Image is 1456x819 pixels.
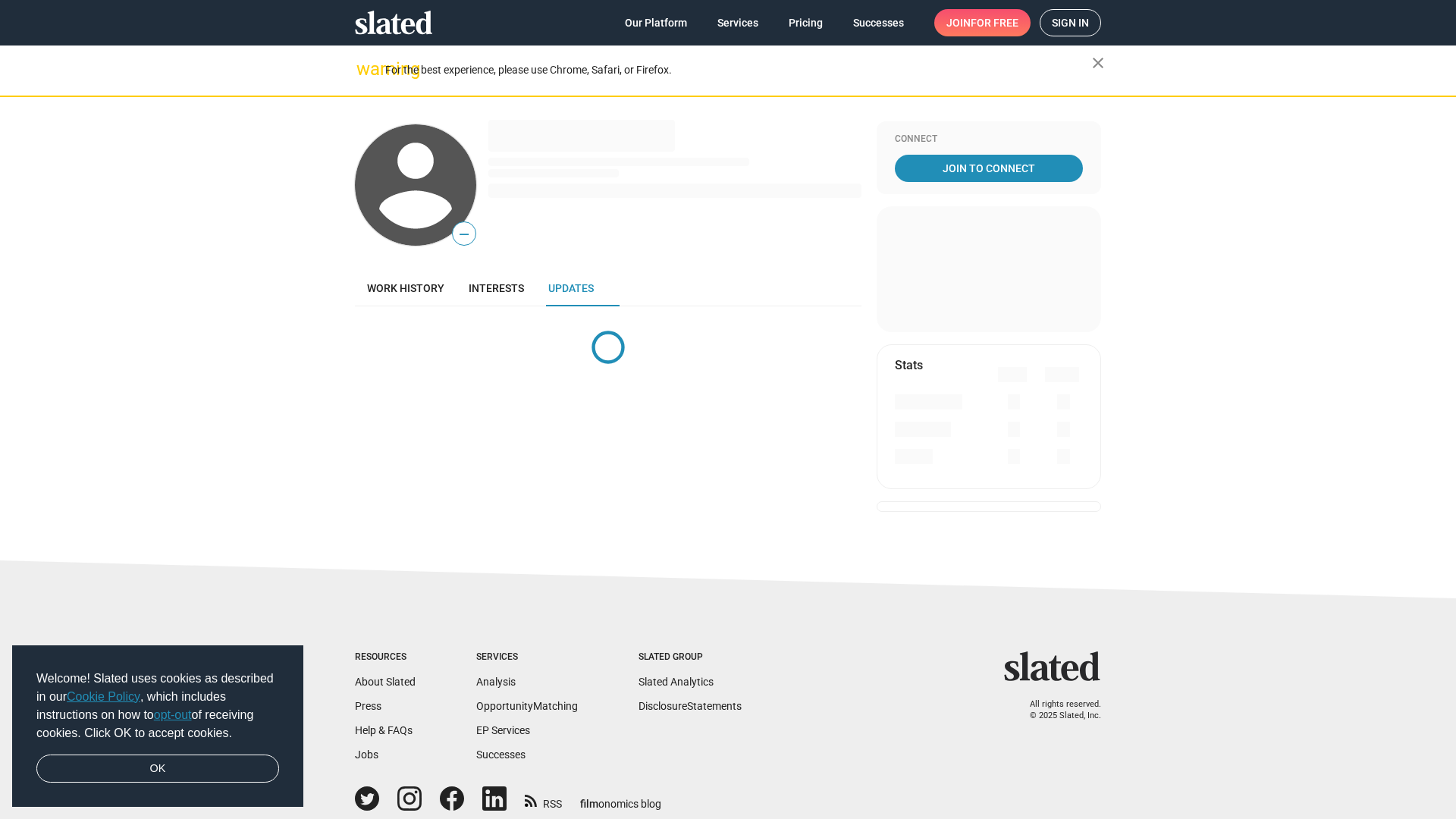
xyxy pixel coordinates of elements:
mat-card-title: Stats [895,357,923,373]
a: Analysis [476,676,516,688]
a: EP Services [476,724,530,736]
a: Jobs [355,748,378,761]
a: Interests [457,270,536,306]
span: Updates [548,282,594,294]
span: Our Platform [625,9,687,36]
div: Resources [355,651,416,664]
div: cookieconsent [12,645,303,808]
span: Join [946,9,1018,36]
a: Our Platform [613,9,699,36]
a: Press [355,700,381,712]
p: All rights reserved. © 2025 Slated, Inc. [1014,699,1101,721]
span: for free [971,9,1018,36]
a: About Slated [355,676,416,688]
mat-icon: close [1089,54,1107,72]
a: Join To Connect [895,155,1083,182]
span: — [453,224,475,244]
span: film [580,798,598,810]
a: Successes [476,748,526,761]
a: Joinfor free [934,9,1031,36]
a: Successes [841,9,916,36]
span: Work history [367,282,444,294]
a: Work history [355,270,457,306]
div: Connect [895,133,1083,146]
a: dismiss cookie message [36,755,279,783]
span: Pricing [789,9,823,36]
a: opt-out [154,708,192,721]
a: Updates [536,270,606,306]
div: Slated Group [639,651,742,664]
a: RSS [525,788,562,811]
a: Pricing [777,9,835,36]
a: OpportunityMatching [476,700,578,712]
a: Sign in [1040,9,1101,36]
a: filmonomics blog [580,785,661,811]
span: Interests [469,282,524,294]
div: For the best experience, please use Chrome, Safari, or Firefox. [385,60,1092,80]
a: Help & FAQs [355,724,413,736]
span: Sign in [1052,10,1089,36]
a: DisclosureStatements [639,700,742,712]
a: Services [705,9,770,36]
span: Successes [853,9,904,36]
a: Slated Analytics [639,676,714,688]
span: Services [717,9,758,36]
span: Join To Connect [898,155,1080,182]
div: Services [476,651,578,664]
span: Welcome! Slated uses cookies as described in our , which includes instructions on how to of recei... [36,670,279,742]
a: Cookie Policy [67,690,140,703]
mat-icon: warning [356,60,375,78]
